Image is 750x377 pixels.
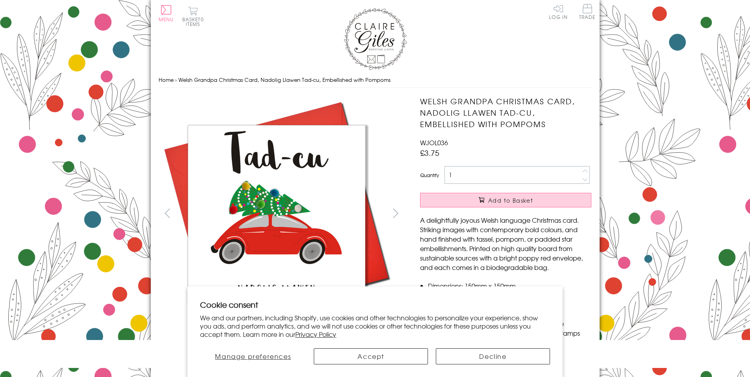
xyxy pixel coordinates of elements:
li: Dimensions: 150mm x 150mm [428,281,591,290]
a: Privacy Policy [295,329,336,339]
label: Quantity [420,172,439,179]
span: Menu [159,16,174,23]
span: 0 items [186,16,204,28]
button: prev [159,204,176,222]
button: Manage preferences [200,348,306,364]
button: Basket0 items [182,6,204,26]
span: Welsh Grandpa Christmas Card, Nadolig Llawen Tad-cu, Embellished with Pompoms [178,76,391,83]
img: Claire Giles Greetings Cards [344,8,407,70]
span: Add to Basket [488,196,533,204]
a: Trade [579,4,596,21]
p: We and our partners, including Shopify, use cookies and other technologies to personalize your ex... [200,314,550,338]
span: › [175,76,177,83]
h2: Cookie consent [200,299,550,310]
span: Manage preferences [215,351,291,361]
button: Add to Basket [420,193,591,207]
button: Decline [436,348,550,364]
nav: breadcrumbs [159,72,592,88]
button: Menu [159,5,174,22]
button: next [387,204,404,222]
p: A delightfully joyous Welsh language Christmas card. Striking images with contemporary bold colou... [420,215,591,272]
a: Log In [549,4,568,19]
span: £3.75 [420,147,439,158]
img: Welsh Grandpa Christmas Card, Nadolig Llawen Tad-cu, Embellished with Pompoms [404,96,641,332]
a: Home [159,76,174,83]
span: Trade [579,4,596,19]
span: WJOL036 [420,138,448,147]
h1: Welsh Grandpa Christmas Card, Nadolig Llawen Tad-cu, Embellished with Pompoms [420,96,591,129]
button: Accept [314,348,428,364]
img: Welsh Grandpa Christmas Card, Nadolig Llawen Tad-cu, Embellished with Pompoms [158,96,394,332]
